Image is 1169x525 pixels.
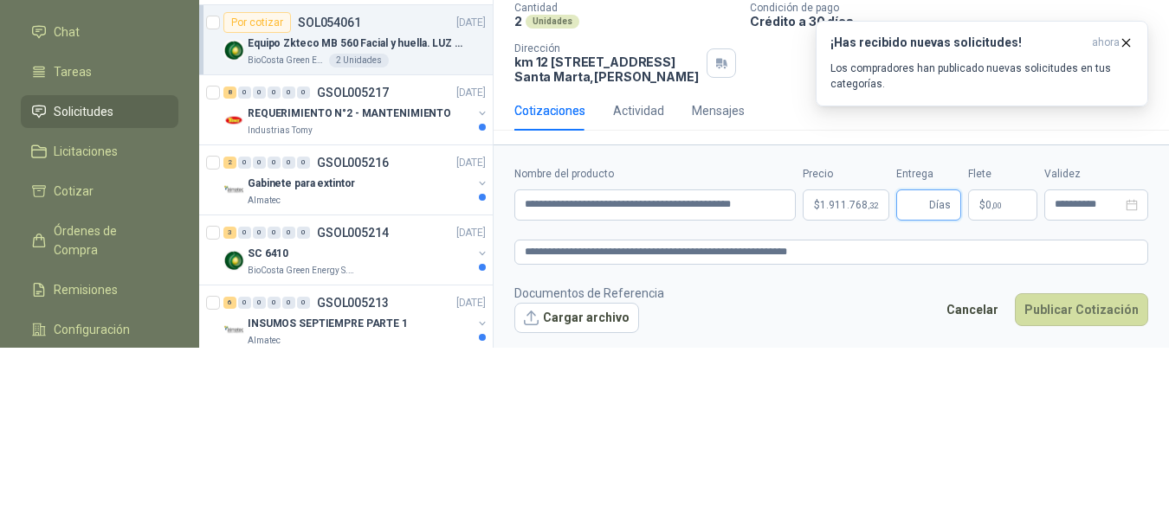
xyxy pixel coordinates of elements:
[979,200,985,210] span: $
[21,95,178,128] a: Solicitudes
[456,155,486,171] p: [DATE]
[929,190,951,220] span: Días
[223,40,244,61] img: Company Logo
[968,166,1037,182] label: Flete
[238,297,251,309] div: 0
[21,313,178,346] a: Configuración
[297,227,310,239] div: 0
[223,180,244,201] img: Company Logo
[268,297,281,309] div: 0
[750,2,1162,14] p: Condición de pago
[223,250,244,271] img: Company Logo
[329,54,389,67] div: 2 Unidades
[21,55,178,88] a: Tareas
[514,2,736,14] p: Cantidad
[238,227,251,239] div: 0
[248,246,288,262] p: SC 6410
[54,102,113,121] span: Solicitudes
[248,106,451,122] p: REQUERIMIENTO N°2 - MANTENIMIENTO
[54,182,94,201] span: Cotizar
[223,110,244,131] img: Company Logo
[317,86,389,99] p: GSOL005217
[223,82,489,138] a: 8 0 0 0 0 0 GSOL005217[DATE] Company LogoREQUERIMIENTO N°2 - MANTENIMIENTOIndustrias Tomy
[21,16,178,48] a: Chat
[268,227,281,239] div: 0
[248,334,281,348] p: Almatec
[514,284,664,303] p: Documentos de Referencia
[223,152,489,208] a: 2 0 0 0 0 0 GSOL005216[DATE] Company LogoGabinete para extintorAlmatec
[613,101,664,120] div: Actividad
[456,15,486,31] p: [DATE]
[54,22,80,42] span: Chat
[248,264,357,278] p: BioCosta Green Energy S.A.S
[238,157,251,169] div: 0
[297,297,310,309] div: 0
[526,15,579,29] div: Unidades
[985,200,1002,210] span: 0
[317,297,389,309] p: GSOL005213
[282,227,295,239] div: 0
[21,214,178,266] a: Órdenes de Compra
[21,135,178,168] a: Licitaciones
[54,320,130,339] span: Configuración
[456,225,486,241] p: [DATE]
[456,85,486,101] p: [DATE]
[253,157,266,169] div: 0
[803,166,889,182] label: Precio
[248,35,463,52] p: Equipo Zkteco MB 560 Facial y huella. LUZ VISIBLE
[514,101,585,120] div: Cotizaciones
[199,5,493,75] a: Por cotizarSOL054061[DATE] Company LogoEquipo Zkteco MB 560 Facial y huella. LUZ VISIBLEBioCosta ...
[54,280,118,299] span: Remisiones
[223,86,236,99] div: 8
[317,227,389,239] p: GSOL005214
[248,124,313,138] p: Industrias Tomy
[514,42,700,54] p: Dirección
[830,61,1133,92] p: Los compradores han publicado nuevas solicitudes en tus categorías.
[253,297,266,309] div: 0
[820,200,878,210] span: 1.911.768
[21,273,178,306] a: Remisiones
[248,316,408,332] p: INSUMOS SEPTIEMPRE PARTE 1
[282,86,295,99] div: 0
[253,227,266,239] div: 0
[750,14,1162,29] p: Crédito a 30 días
[282,297,295,309] div: 0
[514,303,639,334] button: Cargar archivo
[223,222,489,278] a: 3 0 0 0 0 0 GSOL005214[DATE] Company LogoSC 6410BioCosta Green Energy S.A.S
[968,189,1037,221] p: $ 0,00
[21,175,178,208] a: Cotizar
[297,157,310,169] div: 0
[268,86,281,99] div: 0
[223,297,236,309] div: 6
[223,157,236,169] div: 2
[1044,166,1148,182] label: Validez
[868,201,878,210] span: ,32
[514,166,796,182] label: Nombre del producto
[248,194,281,208] p: Almatec
[830,35,1085,50] h3: ¡Has recibido nuevas solicitudes!
[248,54,326,67] p: BioCosta Green Energy S.A.S
[54,62,92,81] span: Tareas
[298,16,361,29] p: SOL054061
[268,157,281,169] div: 0
[937,293,1008,326] button: Cancelar
[238,86,251,99] div: 0
[456,295,486,311] p: [DATE]
[1015,293,1148,326] button: Publicar Cotización
[297,86,310,99] div: 0
[282,157,295,169] div: 0
[223,292,489,348] a: 6 0 0 0 0 0 GSOL005213[DATE] Company LogoINSUMOS SEPTIEMPRE PARTE 1Almatec
[514,54,700,84] p: km 12 [STREET_ADDRESS] Santa Marta , [PERSON_NAME]
[54,221,162,259] span: Órdenes de Compra
[223,320,244,341] img: Company Logo
[223,227,236,239] div: 3
[514,14,522,29] p: 2
[248,176,355,192] p: Gabinete para extintor
[1092,35,1120,50] span: ahora
[317,157,389,169] p: GSOL005216
[253,86,266,99] div: 0
[991,201,1002,210] span: ,00
[896,166,961,182] label: Entrega
[816,21,1148,106] button: ¡Has recibido nuevas solicitudes!ahora Los compradores han publicado nuevas solicitudes en tus ca...
[54,142,118,161] span: Licitaciones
